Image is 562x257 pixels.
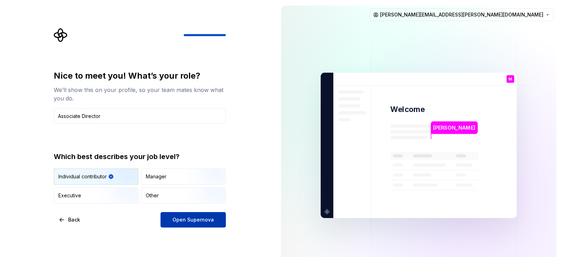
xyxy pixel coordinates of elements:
button: [PERSON_NAME][EMAIL_ADDRESS][PERSON_NAME][DOMAIN_NAME] [370,8,554,21]
div: Other [146,192,159,199]
p: M [509,77,512,81]
input: Job title [54,108,226,124]
p: Welcome [390,104,425,114]
p: [PERSON_NAME] [433,124,475,132]
div: Manager [146,173,166,180]
button: Back [54,212,86,228]
span: [PERSON_NAME][EMAIL_ADDRESS][PERSON_NAME][DOMAIN_NAME] [380,11,543,18]
div: Nice to meet you! What’s your role? [54,70,226,81]
div: We’ll show this on your profile, so your team mates know what you do. [54,86,226,103]
svg: Supernova Logo [54,28,68,42]
div: Individual contributor [58,173,107,180]
div: Which best describes your job level? [54,152,226,162]
button: Open Supernova [161,212,226,228]
div: Executive [58,192,81,199]
span: Back [68,216,80,223]
span: Open Supernova [172,216,214,223]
